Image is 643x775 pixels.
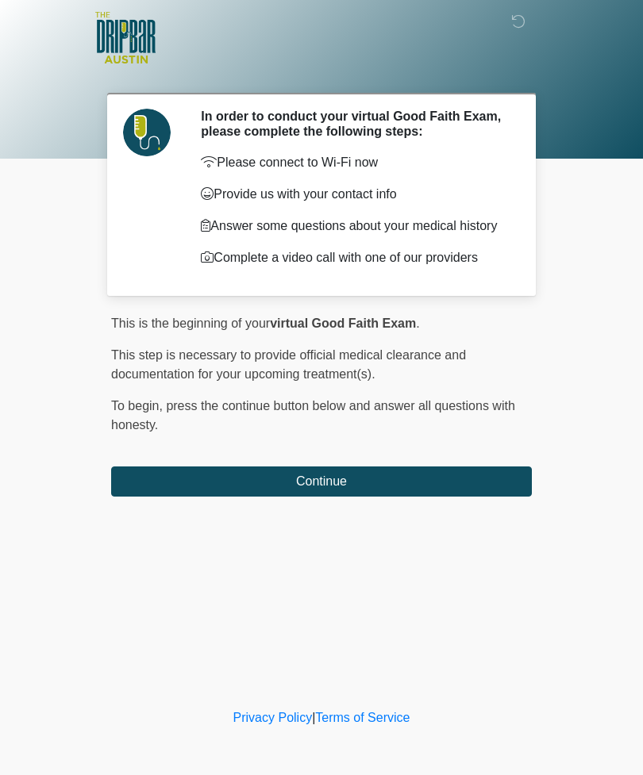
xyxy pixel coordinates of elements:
[312,711,315,724] a: |
[111,317,270,330] span: This is the beginning of your
[233,711,313,724] a: Privacy Policy
[201,248,508,267] p: Complete a video call with one of our providers
[111,348,466,381] span: This step is necessary to provide official medical clearance and documentation for your upcoming ...
[111,466,532,497] button: Continue
[111,399,166,412] span: To begin,
[416,317,419,330] span: .
[201,109,508,139] h2: In order to conduct your virtual Good Faith Exam, please complete the following steps:
[201,217,508,236] p: Answer some questions about your medical history
[201,185,508,204] p: Provide us with your contact info
[201,153,508,172] p: Please connect to Wi-Fi now
[95,12,156,63] img: The DRIPBaR - Austin The Domain Logo
[111,399,515,432] span: press the continue button below and answer all questions with honesty.
[123,109,171,156] img: Agent Avatar
[270,317,416,330] strong: virtual Good Faith Exam
[315,711,410,724] a: Terms of Service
